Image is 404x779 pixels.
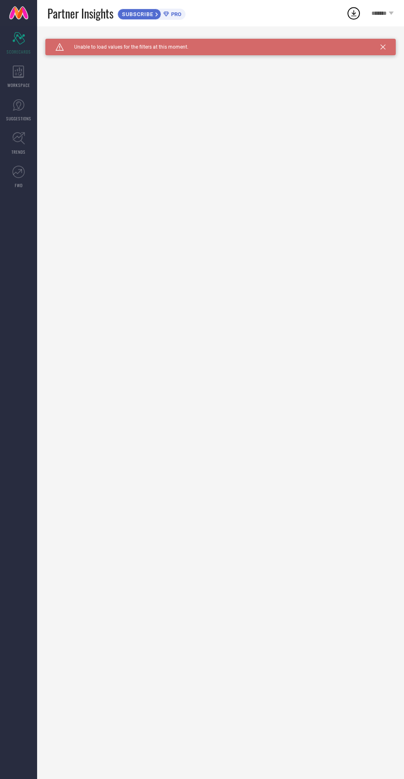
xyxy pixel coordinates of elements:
span: PRO [169,11,181,17]
a: SUBSCRIBEPRO [117,7,186,20]
span: FWD [15,182,23,188]
span: SUGGESTIONS [6,115,31,122]
div: Unable to load filters at this moment. Please try later. [45,39,396,45]
span: SCORECARDS [7,49,31,55]
span: SUBSCRIBE [118,11,155,17]
span: WORKSPACE [7,82,30,88]
span: Unable to load values for the filters at this moment. [64,44,188,50]
span: Partner Insights [47,5,113,22]
span: TRENDS [12,149,26,155]
div: Open download list [346,6,361,21]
